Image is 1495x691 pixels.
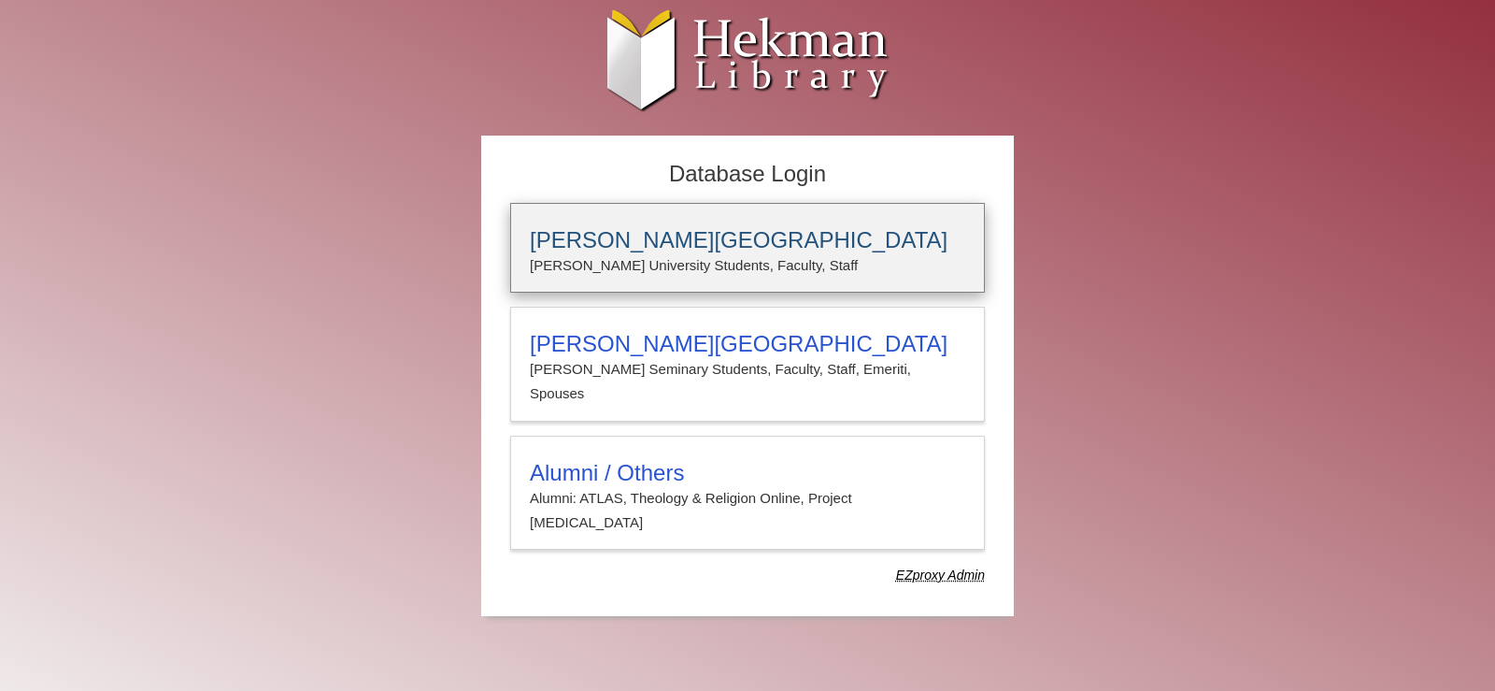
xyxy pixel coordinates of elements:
[530,460,965,536] summary: Alumni / OthersAlumni: ATLAS, Theology & Religion Online, Project [MEDICAL_DATA]
[510,307,985,422] a: [PERSON_NAME][GEOGRAPHIC_DATA][PERSON_NAME] Seminary Students, Faculty, Staff, Emeriti, Spouses
[530,460,965,486] h3: Alumni / Others
[501,155,994,194] h2: Database Login
[530,331,965,357] h3: [PERSON_NAME][GEOGRAPHIC_DATA]
[530,357,965,407] p: [PERSON_NAME] Seminary Students, Faculty, Staff, Emeriti, Spouses
[530,253,965,278] p: [PERSON_NAME] University Students, Faculty, Staff
[896,568,985,583] dfn: Use Alumni login
[530,227,965,253] h3: [PERSON_NAME][GEOGRAPHIC_DATA]
[530,486,965,536] p: Alumni: ATLAS, Theology & Religion Online, Project [MEDICAL_DATA]
[510,203,985,293] a: [PERSON_NAME][GEOGRAPHIC_DATA][PERSON_NAME] University Students, Faculty, Staff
